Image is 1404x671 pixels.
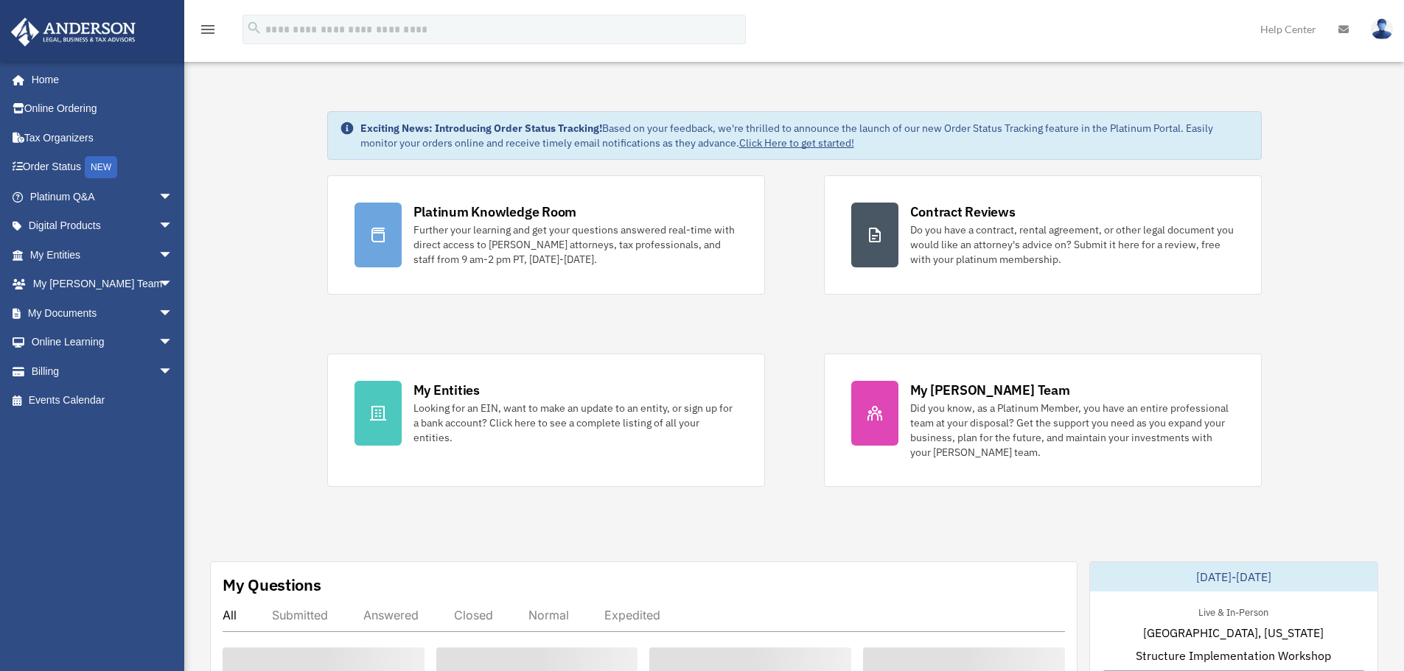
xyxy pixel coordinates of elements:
a: Digital Productsarrow_drop_down [10,211,195,241]
div: Platinum Knowledge Room [413,203,577,221]
span: arrow_drop_down [158,211,188,242]
a: menu [199,26,217,38]
span: arrow_drop_down [158,298,188,329]
a: Events Calendar [10,386,195,415]
a: My Documentsarrow_drop_down [10,298,195,328]
span: arrow_drop_down [158,240,188,270]
div: Based on your feedback, we're thrilled to announce the launch of our new Order Status Tracking fe... [360,121,1249,150]
a: My Entities Looking for an EIN, want to make an update to an entity, or sign up for a bank accoun... [327,354,765,487]
a: Platinum Knowledge Room Further your learning and get your questions answered real-time with dire... [327,175,765,295]
div: Looking for an EIN, want to make an update to an entity, or sign up for a bank account? Click her... [413,401,738,445]
a: My Entitiesarrow_drop_down [10,240,195,270]
div: NEW [85,156,117,178]
a: Tax Organizers [10,123,195,152]
span: arrow_drop_down [158,182,188,212]
div: My Questions [223,574,321,596]
div: Did you know, as a Platinum Member, you have an entire professional team at your disposal? Get th... [910,401,1234,460]
i: search [246,20,262,36]
div: My [PERSON_NAME] Team [910,381,1070,399]
span: [GEOGRAPHIC_DATA], [US_STATE] [1143,624,1324,642]
div: Submitted [272,608,328,622]
div: Further your learning and get your questions answered real-time with direct access to [PERSON_NAM... [413,222,738,267]
a: Billingarrow_drop_down [10,356,195,386]
div: Contract Reviews [910,203,1016,221]
div: Closed [454,608,493,622]
div: Do you have a contract, rental agreement, or other legal document you would like an attorney's ad... [910,222,1234,267]
span: arrow_drop_down [158,328,188,358]
div: Expedited [604,608,660,622]
strong: Exciting News: Introducing Order Status Tracking! [360,122,602,135]
div: Live & In-Person [1187,603,1280,619]
a: Online Ordering [10,94,195,124]
img: User Pic [1371,18,1393,40]
div: All [223,608,237,622]
a: Home [10,65,188,94]
a: Online Learningarrow_drop_down [10,328,195,357]
a: Order StatusNEW [10,152,195,183]
a: Contract Reviews Do you have a contract, rental agreement, or other legal document you would like... [824,175,1262,295]
div: My Entities [413,381,480,399]
span: Structure Implementation Workshop [1136,647,1331,664]
a: My [PERSON_NAME] Team Did you know, as a Platinum Member, you have an entire professional team at... [824,354,1262,487]
span: arrow_drop_down [158,356,188,387]
div: Normal [528,608,569,622]
a: Click Here to get started! [739,136,854,150]
span: arrow_drop_down [158,270,188,300]
img: Anderson Advisors Platinum Portal [7,18,140,46]
div: Answered [363,608,419,622]
div: [DATE]-[DATE] [1090,562,1377,591]
a: Platinum Q&Aarrow_drop_down [10,182,195,211]
a: My [PERSON_NAME] Teamarrow_drop_down [10,270,195,299]
i: menu [199,21,217,38]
